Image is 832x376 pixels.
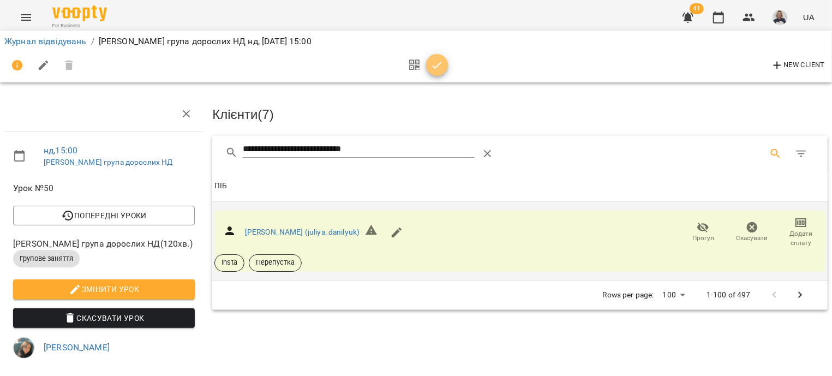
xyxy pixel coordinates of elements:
span: New Client [771,59,825,72]
button: New Client [768,57,828,74]
span: Прогул [692,234,714,243]
button: Next Page [787,282,813,308]
span: Перепустка [249,258,301,267]
button: Змінити урок [13,279,195,299]
img: Voopty Logo [52,5,107,21]
h6: Невірний формат телефону ${ phone } [365,224,378,241]
a: [PERSON_NAME] (juliya_danilyuk) [245,228,360,236]
button: Попередні уроки [13,206,195,225]
span: Групове заняття [13,254,80,264]
span: Змінити урок [22,283,186,296]
a: [PERSON_NAME] група дорослих НД [44,158,173,166]
div: 100 [659,287,689,303]
span: 41 [690,3,704,14]
span: Додати сплату [783,229,819,248]
p: Rows per page: [603,290,654,301]
a: [PERSON_NAME] [44,342,110,353]
div: Sort [214,180,227,193]
button: Додати сплату [776,217,825,248]
a: Журнал відвідувань [4,36,87,46]
span: [PERSON_NAME] група дорослих НД ( 120 хв. ) [13,237,195,250]
span: Скасувати [737,234,768,243]
span: UA [803,11,815,23]
span: Урок №50 [13,182,195,195]
p: [PERSON_NAME] група дорослих НД нд, [DATE] 15:00 [99,35,312,48]
img: 9193104f5c27eb9bdd9e2baebb3314d7.jpeg [13,337,35,359]
button: Скасувати Урок [13,308,195,328]
li: / [91,35,94,48]
div: Table Toolbar [212,136,828,171]
p: 1-100 of 497 [707,290,751,301]
a: нд , 15:00 [44,145,77,156]
span: ПІБ [214,180,825,193]
div: ПІБ [214,180,227,193]
img: 60ff81f660890b5dd62a0e88b2ac9d82.jpg [773,10,788,25]
button: Фільтр [788,141,815,167]
button: UA [799,7,819,27]
span: Insta [215,258,244,267]
button: Прогул [679,217,728,248]
button: Menu [13,4,39,31]
h3: Клієнти ( 7 ) [212,108,828,122]
span: Попередні уроки [22,209,186,222]
nav: breadcrumb [4,35,828,48]
span: Скасувати Урок [22,312,186,325]
input: Search [243,141,475,158]
span: For Business [52,22,107,29]
button: Search [763,141,789,167]
button: Скасувати [728,217,777,248]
